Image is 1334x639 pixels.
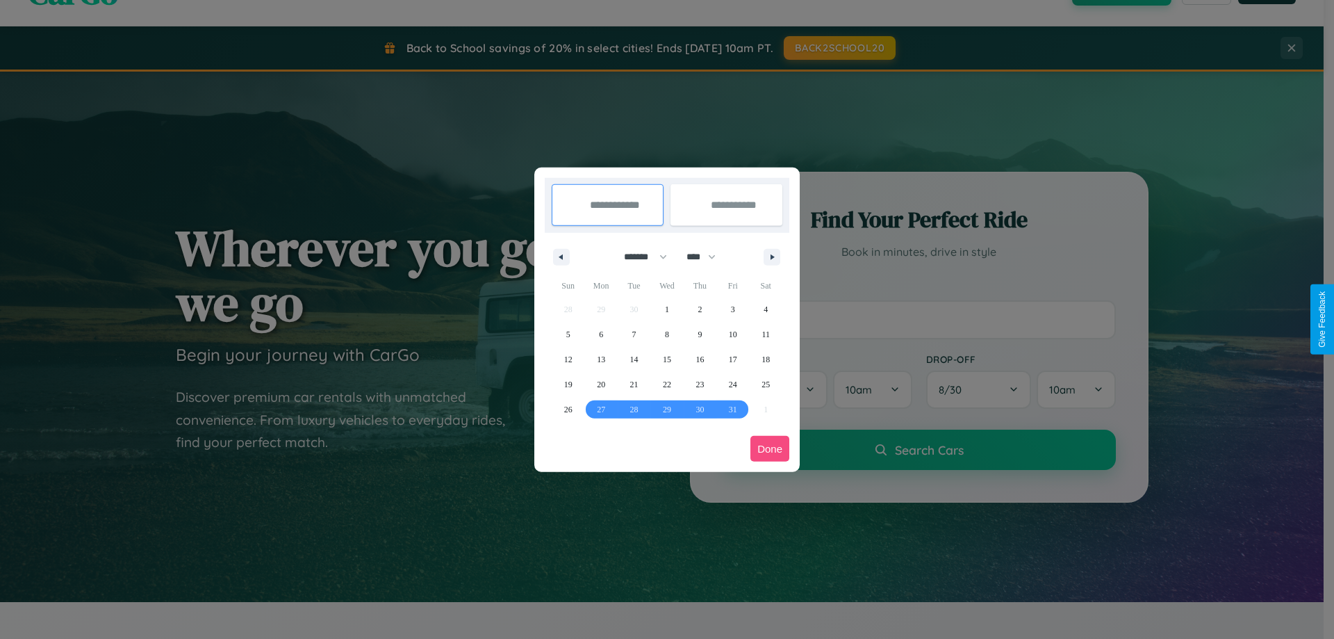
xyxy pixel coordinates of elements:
[650,297,683,322] button: 1
[663,372,671,397] span: 22
[597,347,605,372] span: 13
[684,322,716,347] button: 9
[698,322,702,347] span: 9
[552,397,584,422] button: 26
[731,297,735,322] span: 3
[729,397,737,422] span: 31
[684,275,716,297] span: Thu
[618,372,650,397] button: 21
[761,347,770,372] span: 18
[650,347,683,372] button: 15
[716,275,749,297] span: Fri
[695,347,704,372] span: 16
[650,275,683,297] span: Wed
[584,322,617,347] button: 6
[597,372,605,397] span: 20
[750,297,782,322] button: 4
[729,322,737,347] span: 10
[632,322,636,347] span: 7
[630,372,639,397] span: 21
[618,322,650,347] button: 7
[584,275,617,297] span: Mon
[618,275,650,297] span: Tue
[684,372,716,397] button: 23
[599,322,603,347] span: 6
[584,347,617,372] button: 13
[584,372,617,397] button: 20
[650,322,683,347] button: 8
[684,347,716,372] button: 16
[695,397,704,422] span: 30
[650,397,683,422] button: 29
[552,275,584,297] span: Sun
[665,297,669,322] span: 1
[716,397,749,422] button: 31
[650,372,683,397] button: 22
[750,372,782,397] button: 25
[761,372,770,397] span: 25
[750,322,782,347] button: 11
[729,347,737,372] span: 17
[695,372,704,397] span: 23
[729,372,737,397] span: 24
[1317,291,1327,348] div: Give Feedback
[750,436,789,462] button: Done
[552,372,584,397] button: 19
[698,297,702,322] span: 2
[663,397,671,422] span: 29
[552,322,584,347] button: 5
[764,297,768,322] span: 4
[630,347,639,372] span: 14
[750,347,782,372] button: 18
[750,275,782,297] span: Sat
[618,347,650,372] button: 14
[597,397,605,422] span: 27
[716,372,749,397] button: 24
[684,397,716,422] button: 30
[663,347,671,372] span: 15
[761,322,770,347] span: 11
[566,322,570,347] span: 5
[716,322,749,347] button: 10
[665,322,669,347] span: 8
[564,372,573,397] span: 19
[716,297,749,322] button: 3
[716,347,749,372] button: 17
[684,297,716,322] button: 2
[564,347,573,372] span: 12
[564,397,573,422] span: 26
[618,397,650,422] button: 28
[630,397,639,422] span: 28
[584,397,617,422] button: 27
[552,347,584,372] button: 12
